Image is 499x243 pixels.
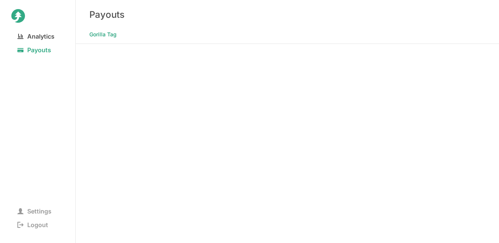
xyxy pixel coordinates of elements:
h3: Payouts [89,9,125,20]
span: Settings [11,206,58,217]
span: Gorilla Tag [89,29,117,40]
span: Payouts [11,45,57,55]
span: Logout [11,220,54,230]
span: Analytics [11,31,61,42]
